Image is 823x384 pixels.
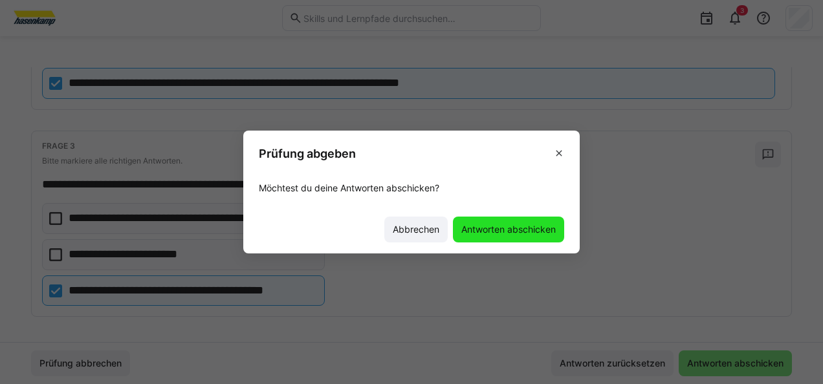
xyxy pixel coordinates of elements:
span: Antworten abschicken [459,223,558,236]
button: Abbrechen [384,217,448,242]
p: Möchtest du deine Antworten abschicken? [259,182,564,195]
span: Abbrechen [391,223,441,236]
button: Antworten abschicken [453,217,564,242]
h3: Prüfung abgeben [259,146,356,161]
